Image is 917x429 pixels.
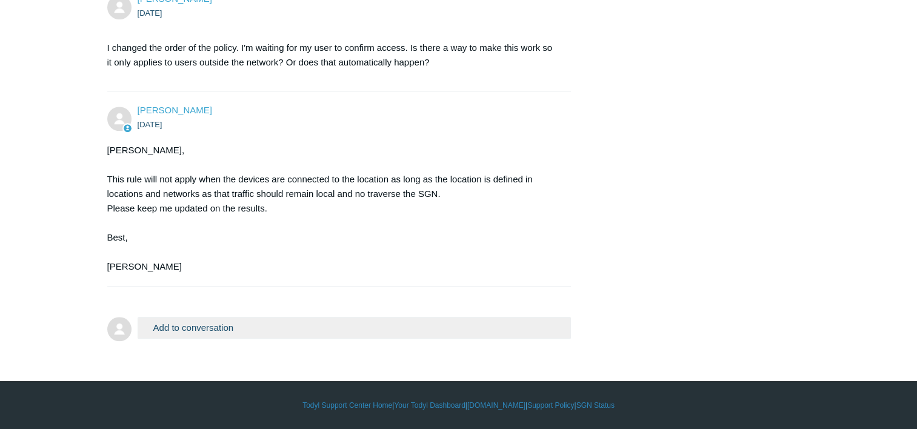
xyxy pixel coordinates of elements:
[107,400,810,411] div: | | | |
[107,143,559,274] div: [PERSON_NAME], This rule will not apply when the devices are connected to the location as long as...
[107,41,559,70] p: I changed the order of the policy. I'm waiting for my user to confirm access. Is there a way to m...
[302,400,392,411] a: Todyl Support Center Home
[576,400,615,411] a: SGN Status
[394,400,465,411] a: Your Todyl Dashboard
[138,105,212,115] a: [PERSON_NAME]
[467,400,525,411] a: [DOMAIN_NAME]
[138,8,162,18] time: 08/19/2025, 13:04
[138,105,212,115] span: Kris Haire
[138,317,572,338] button: Add to conversation
[138,120,162,129] time: 08/19/2025, 20:11
[527,400,574,411] a: Support Policy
